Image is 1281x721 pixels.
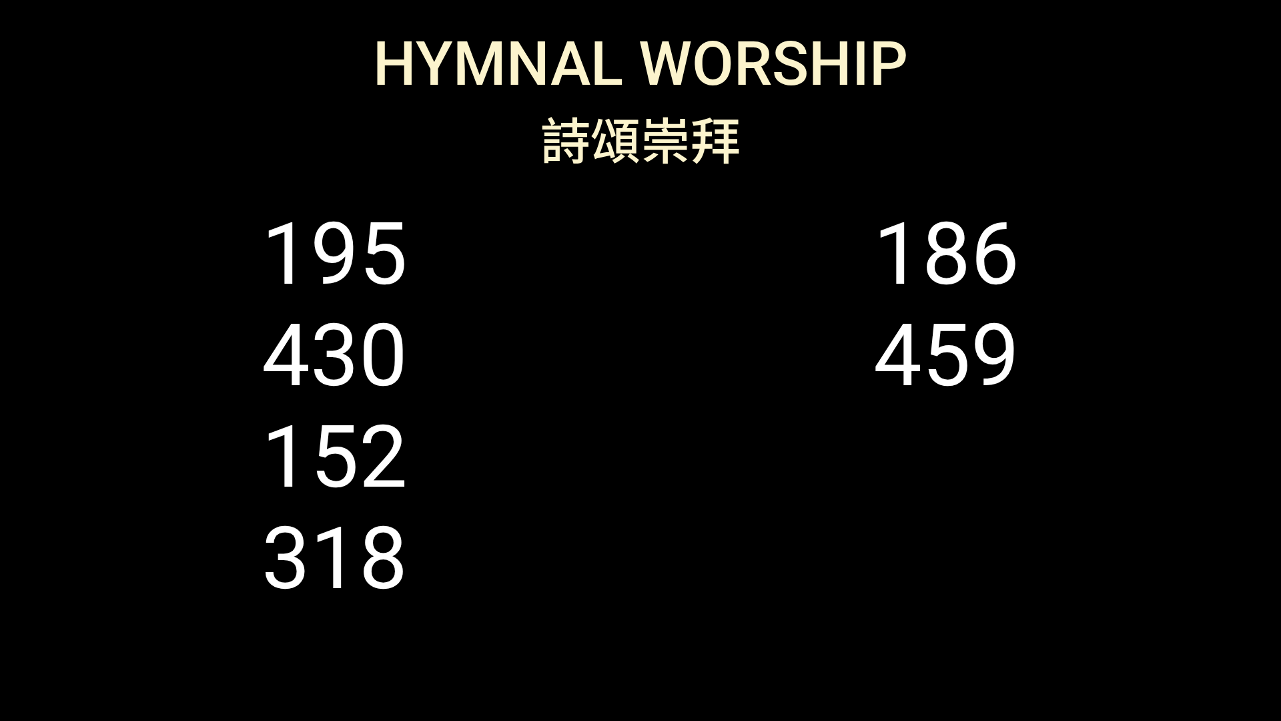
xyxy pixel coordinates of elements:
li: 459 [873,305,1019,407]
li: 152 [262,407,408,508]
span: 詩頌崇拜 [540,101,741,174]
li: 195 [262,204,408,305]
span: Hymnal Worship [373,29,908,99]
li: 430 [262,305,408,407]
li: 318 [262,508,408,610]
li: 186 [873,204,1019,305]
